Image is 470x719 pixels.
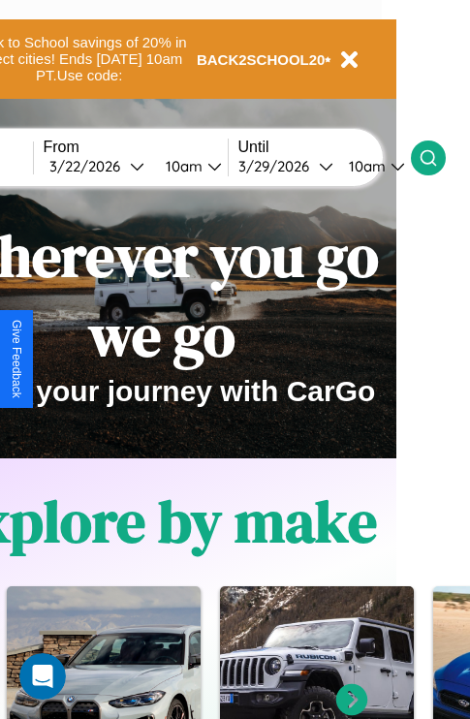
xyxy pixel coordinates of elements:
div: 3 / 22 / 2026 [49,157,130,175]
button: 10am [333,156,411,176]
button: 10am [150,156,228,176]
div: 3 / 29 / 2026 [238,157,319,175]
div: Give Feedback [10,320,23,398]
label: Until [238,139,411,156]
b: BACK2SCHOOL20 [197,51,326,68]
label: From [44,139,228,156]
button: 3/22/2026 [44,156,150,176]
div: 10am [339,157,391,175]
iframe: Intercom live chat [19,653,66,700]
div: 10am [156,157,207,175]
